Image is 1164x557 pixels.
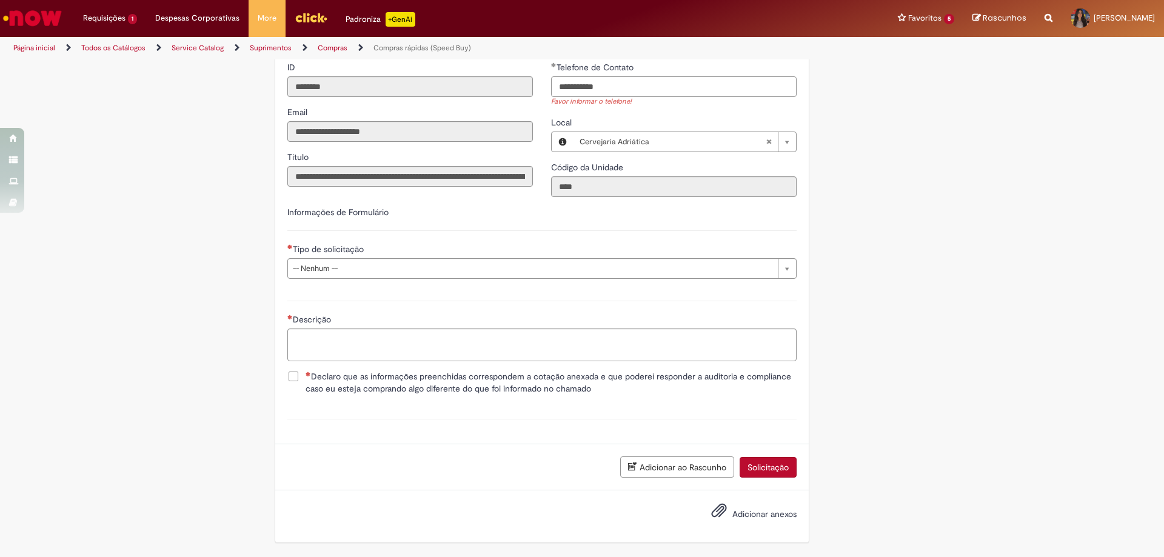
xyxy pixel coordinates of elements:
textarea: Descrição [287,329,797,361]
span: Somente leitura - ID [287,62,298,73]
abbr: Limpar campo Local [760,132,778,152]
span: Declaro que as informações preenchidas correspondem a cotação anexada e que poderei responder a a... [306,370,797,395]
button: Local, Visualizar este registro Cervejaria Adriática [552,132,574,152]
a: Rascunhos [972,13,1026,24]
span: [PERSON_NAME] [1094,13,1155,23]
label: Somente leitura - ID [287,61,298,73]
a: Service Catalog [172,43,224,53]
button: Adicionar anexos [708,499,730,527]
input: Email [287,121,533,142]
div: Favor informar o telefone! [551,97,797,107]
p: +GenAi [386,12,415,27]
img: click_logo_yellow_360x200.png [295,8,327,27]
a: Suprimentos [250,43,292,53]
span: Rascunhos [983,12,1026,24]
input: Telefone de Contato [551,76,797,97]
button: Solicitação [740,457,797,478]
label: Informações de Formulário [287,207,389,218]
span: -- Nenhum -- [293,259,772,278]
img: ServiceNow [1,6,64,30]
span: Necessários [287,315,293,319]
span: Telefone de Contato [557,62,636,73]
a: Compras rápidas (Speed Buy) [373,43,471,53]
span: Somente leitura - Código da Unidade [551,162,626,173]
span: Somente leitura - Email [287,107,310,118]
a: Compras [318,43,347,53]
span: Favoritos [908,12,942,24]
span: Obrigatório Preenchido [551,62,557,67]
a: Todos os Catálogos [81,43,145,53]
span: More [258,12,276,24]
ul: Trilhas de página [9,37,767,59]
span: Tipo de solicitação [293,244,366,255]
span: Cervejaria Adriática [580,132,766,152]
span: Descrição [293,314,333,325]
span: Local [551,117,574,128]
span: Necessários [287,244,293,249]
label: Somente leitura - Email [287,106,310,118]
span: Despesas Corporativas [155,12,239,24]
button: Adicionar ao Rascunho [620,456,734,478]
a: Página inicial [13,43,55,53]
span: 5 [944,14,954,24]
div: Padroniza [346,12,415,27]
label: Somente leitura - Código da Unidade [551,161,626,173]
span: 1 [128,14,137,24]
span: Adicionar anexos [732,509,797,519]
input: Código da Unidade [551,176,797,197]
span: Necessários [306,372,311,376]
a: Cervejaria AdriáticaLimpar campo Local [574,132,796,152]
span: Requisições [83,12,125,24]
span: Somente leitura - Título [287,152,311,162]
label: Somente leitura - Título [287,151,311,163]
input: Título [287,166,533,187]
input: ID [287,76,533,97]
